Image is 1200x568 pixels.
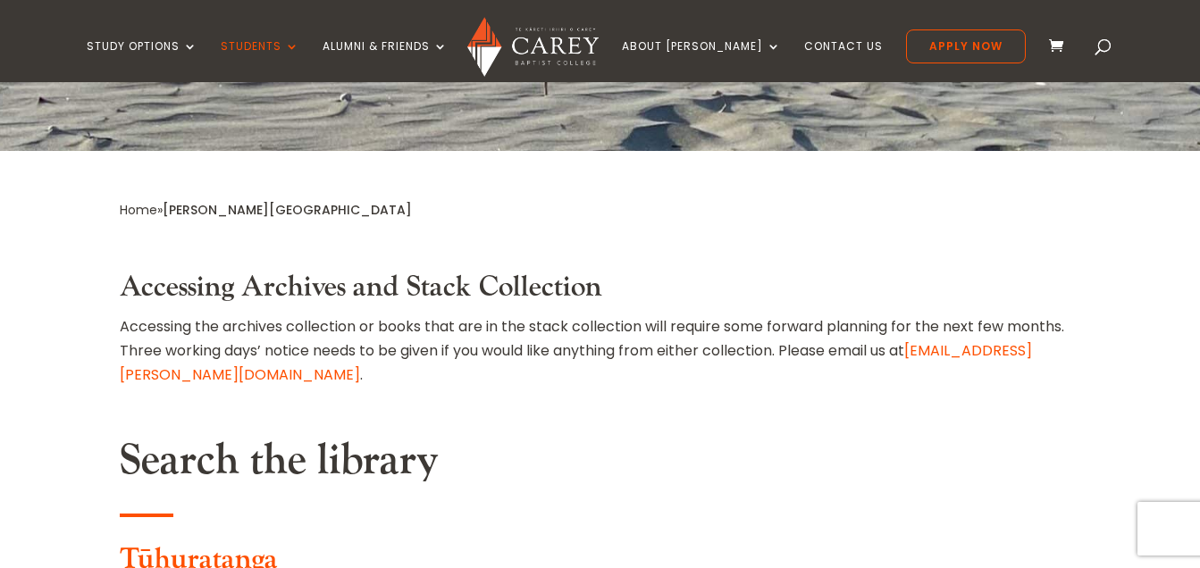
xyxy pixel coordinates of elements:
[323,40,448,82] a: Alumni & Friends
[120,201,157,219] a: Home
[804,40,883,82] a: Contact Us
[163,201,412,219] span: [PERSON_NAME][GEOGRAPHIC_DATA]
[906,29,1026,63] a: Apply Now
[120,435,1079,496] h2: Search the library
[221,40,299,82] a: Students
[120,271,1079,313] h3: Accessing Archives and Stack Collection
[120,314,1079,388] p: Accessing the archives collection or books that are in the stack collection will require some for...
[87,40,197,82] a: Study Options
[622,40,781,82] a: About [PERSON_NAME]
[120,201,412,219] span: »
[467,17,599,77] img: Carey Baptist College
